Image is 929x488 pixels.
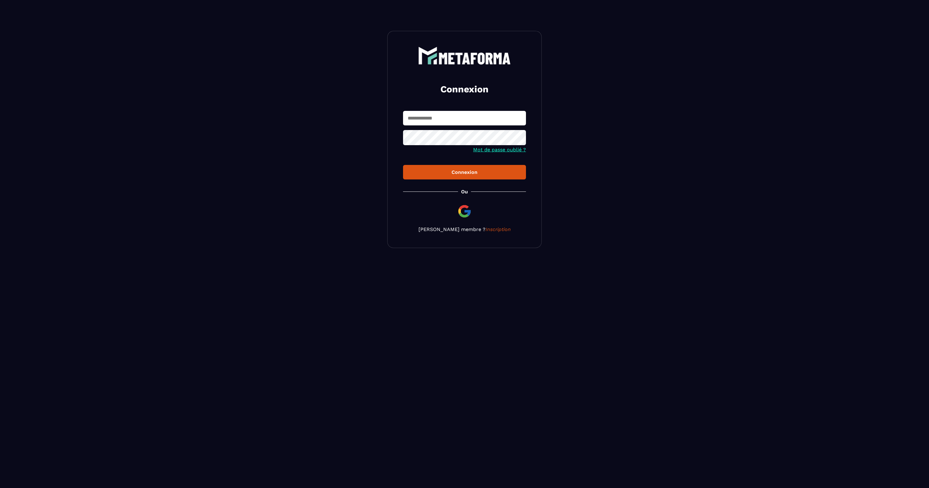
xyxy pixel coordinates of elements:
[403,165,526,179] button: Connexion
[410,83,519,95] h2: Connexion
[461,189,468,195] p: Ou
[403,226,526,232] p: [PERSON_NAME] membre ?
[457,204,472,219] img: google
[403,47,526,65] a: logo
[418,47,511,65] img: logo
[408,169,521,175] div: Connexion
[486,226,511,232] a: Inscription
[473,147,526,153] a: Mot de passe oublié ?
